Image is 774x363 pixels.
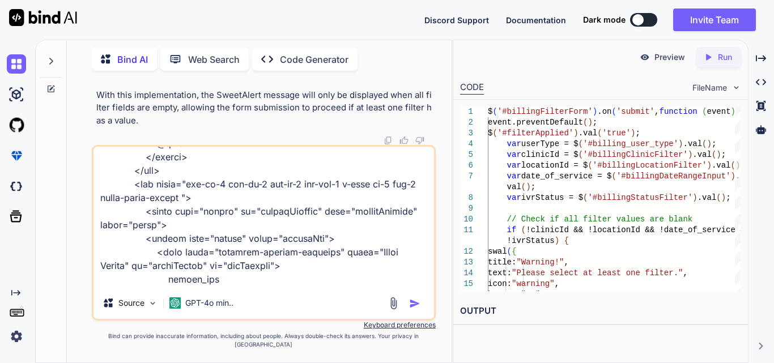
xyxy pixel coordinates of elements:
span: !clinicId && !locationId && !date_of_service && [526,225,750,234]
span: date_of_service = $ [521,172,612,181]
span: locationId = $ [521,161,588,170]
span: Discord Support [424,15,489,25]
span: var [507,150,521,159]
span: , [654,107,659,116]
span: ) [707,161,712,170]
span: ivrStatus = $ [521,193,583,202]
div: 15 [460,279,473,289]
div: 11 [460,225,473,236]
span: 'submit' [616,107,654,116]
img: ai-studio [7,85,26,104]
span: ) [688,150,692,159]
p: Bind AI [117,53,148,66]
span: "OK" [521,290,541,299]
span: ) [555,236,559,245]
span: , [555,279,559,288]
span: icon: [488,279,512,288]
span: { [512,247,516,256]
span: '#billing_user_type' [583,139,678,148]
span: ; [726,193,730,202]
span: '#billingFilterForm' [497,107,593,116]
span: ) [526,182,530,191]
div: 6 [460,160,473,171]
span: userType = $ [521,139,579,148]
span: ; [593,118,597,127]
span: ; [721,150,726,159]
span: ( [507,247,512,256]
span: val [507,182,521,191]
span: .val [692,150,712,159]
span: ) [631,129,635,138]
span: ; [636,129,640,138]
span: , [564,258,568,267]
img: githubLight [7,116,26,135]
img: darkCloudIdeIcon [7,177,26,196]
span: ( [521,225,526,234]
span: , [540,290,545,299]
span: $ [488,129,492,138]
span: ) [678,139,683,148]
span: '#filterApplied' [497,129,573,138]
span: swal [488,247,507,256]
span: "Please select at least one filter." [512,268,683,277]
span: ( [712,150,716,159]
span: "warning" [512,279,555,288]
div: 5 [460,150,473,160]
span: ( [492,107,497,116]
button: Discord Support [424,14,489,26]
span: function [660,107,698,116]
h2: OUTPUT [453,298,748,324]
span: .val [712,161,731,170]
div: 3 [460,128,473,139]
span: // Check if all filter values are blank [507,215,693,224]
p: Preview [654,52,685,63]
span: '#billingDateRangeInput' [616,172,731,181]
div: 14 [460,268,473,279]
button: Invite Team [673,8,756,31]
img: settings [7,327,26,346]
span: '#billingStatusFilter' [588,193,692,202]
button: Documentation [506,14,566,26]
span: ) [731,107,735,116]
img: icon [409,298,420,309]
span: ( [597,129,602,138]
span: ( [611,172,616,181]
img: preview [640,52,650,62]
span: var [507,172,521,181]
span: ( [579,139,583,148]
p: With this implementation, the SweetAlert message will only be displayed when all filter fields ar... [96,89,433,127]
p: GPT-4o min.. [185,297,233,309]
img: premium [7,146,26,165]
img: chat [7,54,26,74]
span: $ [488,107,492,116]
div: 2 [460,117,473,128]
span: ) [692,193,697,202]
div: 9 [460,203,473,214]
span: .val [698,193,717,202]
span: ) [731,172,735,181]
span: "Warning!" [516,258,564,267]
span: ( [579,150,583,159]
span: ( [583,193,588,202]
span: .on [597,107,611,116]
span: { [564,236,568,245]
span: event [707,107,731,116]
span: .val [683,139,703,148]
img: attachment [387,297,400,310]
span: button: [488,290,521,299]
span: ( [702,107,707,116]
span: ( [492,129,497,138]
span: ( [521,182,526,191]
span: ) [573,129,578,138]
span: ( [702,139,707,148]
img: like [399,136,409,145]
span: , [683,268,687,277]
p: Run [718,52,732,63]
span: '#billingClinicFilter' [583,150,688,159]
span: Documentation [506,15,566,25]
span: text: [488,268,512,277]
span: ( [731,161,735,170]
span: var [507,161,521,170]
div: 8 [460,193,473,203]
span: var [507,193,521,202]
